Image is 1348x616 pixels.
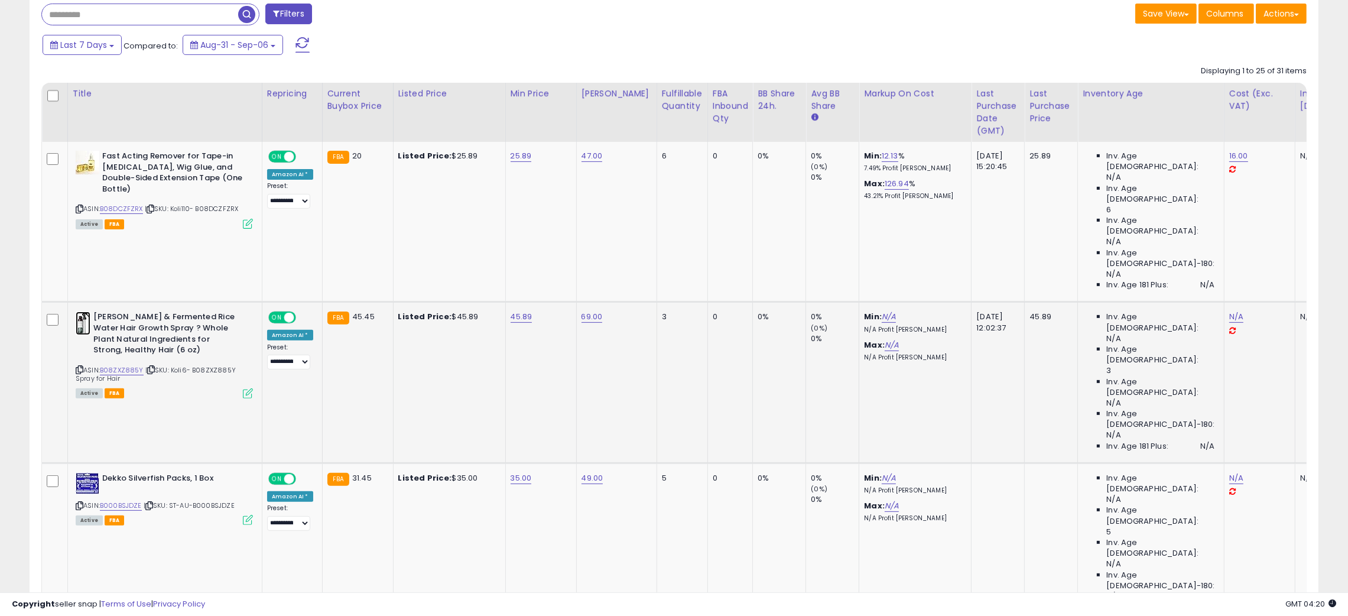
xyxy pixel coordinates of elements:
span: Inv. Age [DEMOGRAPHIC_DATA]-180: [1106,248,1214,269]
span: ON [269,474,284,484]
div: % [864,151,962,173]
a: 12.13 [882,150,898,162]
span: FBA [105,516,125,526]
button: Aug-31 - Sep-06 [183,35,283,55]
b: Dekko Silverfish Packs, 1 Box [102,473,246,487]
a: 126.94 [885,178,909,190]
span: Inv. Age [DEMOGRAPHIC_DATA]: [1106,183,1214,205]
div: 0 [713,473,744,484]
a: N/A [1229,311,1243,323]
div: 0 [713,312,744,322]
a: 49.00 [582,472,603,484]
a: B08DCZFZRX [100,204,143,214]
a: 35.00 [511,472,532,484]
span: FBA [105,219,125,229]
span: N/A [1200,441,1214,452]
button: Actions [1256,4,1307,24]
b: Max: [864,339,885,351]
th: The percentage added to the cost of goods (COGS) that forms the calculator for Min & Max prices. [859,83,972,142]
p: N/A Profit [PERSON_NAME] [864,326,962,334]
span: Aug-31 - Sep-06 [200,39,268,51]
a: Privacy Policy [153,598,205,609]
div: 0% [811,494,859,505]
img: 31C7zVYV6JL._SL40_.jpg [76,312,90,335]
span: Inv. Age [DEMOGRAPHIC_DATA]: [1106,312,1214,333]
div: Amazon AI * [267,169,313,180]
div: ASIN: [76,312,253,397]
span: 2025-09-14 04:20 GMT [1285,598,1336,609]
div: Repricing [267,87,317,100]
div: $25.89 [398,151,496,161]
div: [DATE] 12:02:37 [976,312,1015,333]
span: Inv. Age [DEMOGRAPHIC_DATA]: [1106,473,1214,494]
a: 16.00 [1229,150,1248,162]
div: 0% [811,312,859,322]
div: 0% [758,473,797,484]
span: Inv. Age [DEMOGRAPHIC_DATA]-180: [1106,408,1214,430]
span: All listings currently available for purchase on Amazon [76,388,103,398]
p: N/A Profit [PERSON_NAME] [864,354,962,362]
span: All listings currently available for purchase on Amazon [76,219,103,229]
div: 5 [662,473,699,484]
span: N/A [1106,494,1120,505]
span: Inv. Age [DEMOGRAPHIC_DATA]: [1106,151,1214,172]
strong: Copyright [12,598,55,609]
div: $35.00 [398,473,496,484]
p: N/A Profit [PERSON_NAME] [864,487,962,495]
a: B08ZXZ885Y [100,365,144,375]
div: Last Purchase Price [1029,87,1073,125]
a: N/A [885,500,899,512]
span: N/A [1200,280,1214,290]
div: 25.89 [1029,151,1068,161]
div: Preset: [267,182,313,208]
a: N/A [885,339,899,351]
a: 25.89 [511,150,532,162]
small: FBA [327,473,349,486]
a: 47.00 [582,150,603,162]
span: Inv. Age 181 Plus: [1106,280,1168,290]
a: N/A [882,311,896,323]
b: Min: [864,311,882,322]
a: 45.89 [511,311,532,323]
b: Max: [864,178,885,189]
span: Columns [1206,8,1243,20]
div: 0% [758,151,797,161]
img: 612HWkXTbxL._SL40_.jpg [76,473,99,494]
div: [PERSON_NAME] [582,87,652,100]
b: Min: [864,150,882,161]
div: 0 [713,151,744,161]
span: 45.45 [352,311,375,322]
div: Current Buybox Price [327,87,388,112]
span: N/A [1106,398,1120,408]
span: N/A [1106,559,1120,569]
span: N/A [1106,430,1120,440]
span: N/A [1106,236,1120,247]
span: | SKU: Koli110- B08DCZFZRX [145,204,238,213]
b: [PERSON_NAME] & Fermented Rice Water Hair Growth Spray ? Whole Plant Natural Ingredients for Stro... [93,312,237,358]
span: | SKU: ST-AU-B000BSJDZE [144,501,235,510]
span: FBA [105,388,125,398]
b: Listed Price: [398,472,452,484]
div: ASIN: [76,151,253,228]
a: N/A [882,472,896,484]
div: Min Price [511,87,571,100]
span: 3 [1106,365,1111,376]
div: [DATE] 15:20:45 [976,151,1015,172]
div: Last Purchase Date (GMT) [976,87,1019,137]
div: $45.89 [398,312,496,322]
span: Inv. Age [DEMOGRAPHIC_DATA]: [1106,344,1214,365]
div: ASIN: [76,473,253,524]
div: Listed Price [398,87,501,100]
div: Inventory Age [1083,87,1219,100]
div: BB Share 24h. [758,87,801,112]
small: Avg BB Share. [811,112,818,123]
b: Listed Price: [398,311,452,322]
div: Title [73,87,257,100]
span: Inv. Age [DEMOGRAPHIC_DATA]: [1106,505,1214,526]
span: | SKU: Koli6- B08ZXZ885Y Spray for Hair [76,365,236,383]
small: (0%) [811,484,827,494]
button: Columns [1198,4,1254,24]
a: 69.00 [582,311,603,323]
div: % [864,179,962,200]
span: Compared to: [124,40,178,51]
